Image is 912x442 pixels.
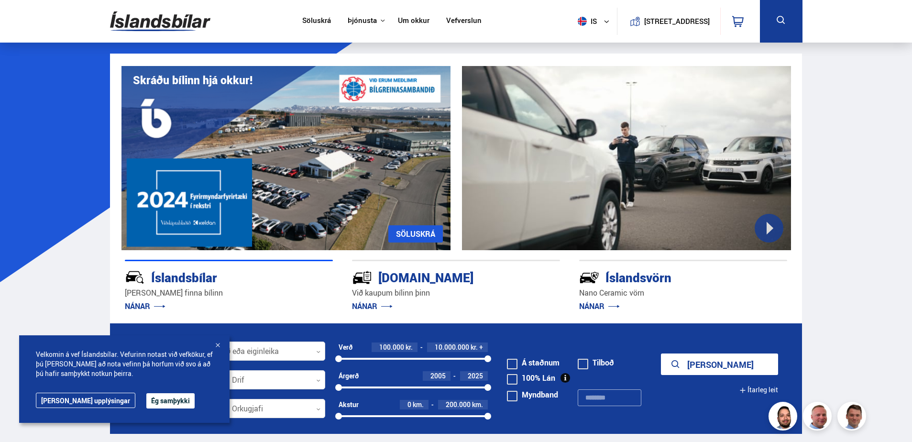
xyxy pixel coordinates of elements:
span: km. [472,401,483,409]
span: kr. [471,343,478,351]
button: [PERSON_NAME] [661,354,778,375]
img: svg+xml;base64,PHN2ZyB4bWxucz0iaHR0cDovL3d3dy53My5vcmcvMjAwMC9zdmciIHdpZHRoPSI1MTIiIGhlaWdodD0iNT... [578,17,587,26]
img: -Svtn6bYgwAsiwNX.svg [579,267,599,287]
span: km. [413,401,424,409]
p: Við kaupum bílinn þinn [352,287,560,298]
a: Söluskrá [302,16,331,26]
a: [PERSON_NAME] upplýsingar [36,393,135,408]
img: tr5P-W3DuiFaO7aO.svg [352,267,372,287]
img: siFngHWaQ9KaOqBr.png [804,403,833,432]
img: nhp88E3Fdnt1Opn2.png [770,403,799,432]
div: Verð [339,343,352,351]
button: Ítarleg leit [739,379,778,401]
a: SÖLUSKRÁ [388,225,443,243]
img: JRvxyua_JYH6wB4c.svg [125,267,145,287]
a: NÁNAR [125,301,165,311]
a: [STREET_ADDRESS] [622,8,715,35]
span: 100.000 [379,343,404,352]
img: eKx6w-_Home_640_.png [121,66,451,250]
p: [PERSON_NAME] finna bílinn [125,287,333,298]
span: + [479,343,483,351]
button: [STREET_ADDRESS] [648,17,706,25]
label: 100% Lán [507,374,555,382]
img: G0Ugv5HjCgRt.svg [110,6,210,37]
a: Vefverslun [446,16,482,26]
div: Íslandsbílar [125,268,299,285]
span: 0 [407,400,411,409]
a: NÁNAR [352,301,393,311]
button: Þjónusta [348,16,377,25]
label: Myndband [507,391,558,398]
a: Um okkur [398,16,429,26]
label: Tilboð [578,359,614,366]
button: Ég samþykki [146,393,195,409]
p: Nano Ceramic vörn [579,287,787,298]
img: FbJEzSuNWCJXmdc-.webp [839,403,868,432]
div: Árgerð [339,372,359,380]
span: Velkomin á vef Íslandsbílar. Vefurinn notast við vefkökur, ef þú [PERSON_NAME] að nota vefinn þá ... [36,350,213,378]
span: 2025 [468,371,483,380]
div: Akstur [339,401,359,409]
div: [DOMAIN_NAME] [352,268,526,285]
span: 2005 [430,371,446,380]
label: Á staðnum [507,359,560,366]
button: is [574,7,617,35]
div: Íslandsvörn [579,268,753,285]
span: 10.000.000 [435,343,469,352]
span: 200.000 [446,400,471,409]
a: NÁNAR [579,301,620,311]
span: kr. [406,343,413,351]
h1: Skráðu bílinn hjá okkur! [133,74,253,87]
span: is [574,17,598,26]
